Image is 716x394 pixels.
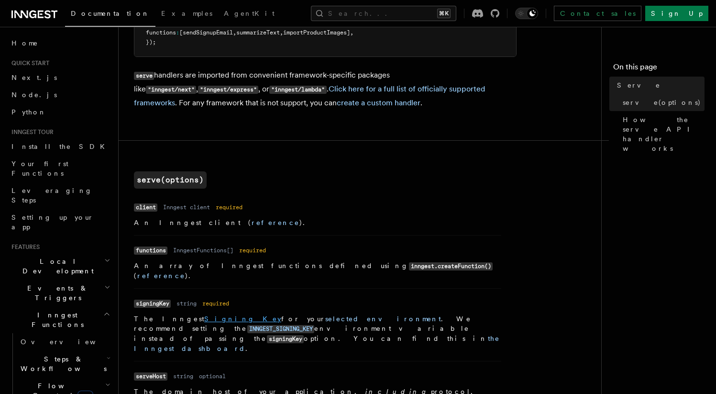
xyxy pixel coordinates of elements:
p: An Inngest client ( ). [134,218,501,227]
span: summarizeText [236,29,280,36]
a: Leveraging Steps [8,182,112,209]
span: Next.js [11,74,57,81]
p: The Inngest for your . We recommend setting the environment variable instead of passing the optio... [134,314,501,353]
code: functions [134,247,167,255]
button: Events & Triggers [8,280,112,306]
span: Serve [617,80,661,90]
span: functions [146,29,176,36]
span: Leveraging Steps [11,187,92,204]
dd: string [173,372,193,380]
span: , [233,29,236,36]
code: "inngest/next" [146,86,196,94]
a: AgentKit [218,3,280,26]
button: Inngest Functions [8,306,112,333]
span: , [350,29,353,36]
a: Home [8,34,112,52]
span: Your first Functions [11,160,68,177]
span: Steps & Workflows [17,354,107,373]
span: serve(options) [623,98,701,107]
span: How the serve API handler works [623,115,705,153]
span: Local Development [8,257,104,276]
code: INNGEST_SIGNING_KEY [247,325,314,333]
dd: Inngest client [163,203,210,211]
a: Install the SDK [8,138,112,155]
dd: required [216,203,242,211]
code: client [134,203,157,212]
button: Toggle dark mode [515,8,538,19]
span: , [280,29,283,36]
code: inngest.createFunction() [409,262,493,270]
code: serve [134,72,154,80]
dd: required [239,247,266,254]
a: Documentation [65,3,155,27]
span: Python [11,108,46,116]
a: reference [137,272,185,280]
span: Features [8,243,40,251]
span: Quick start [8,59,49,67]
dd: string [176,300,197,307]
dd: optional [199,372,226,380]
span: [sendSignupEmail [179,29,233,36]
a: selected environment [325,315,441,323]
span: }); [146,39,156,45]
a: reference [252,219,299,226]
span: Install the SDK [11,143,110,150]
span: Overview [21,338,119,346]
code: "inngest/lambda" [269,86,326,94]
a: Setting up your app [8,209,112,236]
a: Overview [17,333,112,350]
kbd: ⌘K [437,9,451,18]
a: How the serve API handler works [619,111,705,157]
button: Local Development [8,253,112,280]
p: handlers are imported from convenient framework-specific packages like , , or . . For any framewo... [134,68,517,110]
span: : [176,29,179,36]
span: importProductImages] [283,29,350,36]
a: serve(options) [619,94,705,111]
span: Node.js [11,91,57,99]
a: Your first Functions [8,155,112,182]
a: Serve [613,77,705,94]
span: Inngest Functions [8,310,103,329]
a: Sign Up [645,6,708,21]
a: Next.js [8,69,112,86]
a: Signing Key [204,315,281,323]
span: Home [11,38,38,48]
a: Contact sales [554,6,641,21]
button: Search...⌘K [311,6,456,21]
span: Events & Triggers [8,283,104,303]
code: signingKey [267,335,304,343]
code: serveHost [134,372,167,381]
span: Documentation [71,10,150,17]
code: signingKey [134,300,171,308]
span: Setting up your app [11,214,94,231]
a: Node.js [8,86,112,103]
button: Steps & Workflows [17,350,112,377]
code: "inngest/express" [198,86,258,94]
dd: InngestFunctions[] [173,247,233,254]
a: INNGEST_SIGNING_KEY [247,325,314,332]
dd: required [202,300,229,307]
a: create a custom handler [337,98,420,107]
span: Inngest tour [8,128,54,136]
a: serve(options) [134,171,207,189]
h4: On this page [613,61,705,77]
p: An array of Inngest functions defined using ( ). [134,261,501,281]
span: AgentKit [224,10,275,17]
a: Examples [155,3,218,26]
a: Python [8,103,112,121]
span: Examples [161,10,212,17]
